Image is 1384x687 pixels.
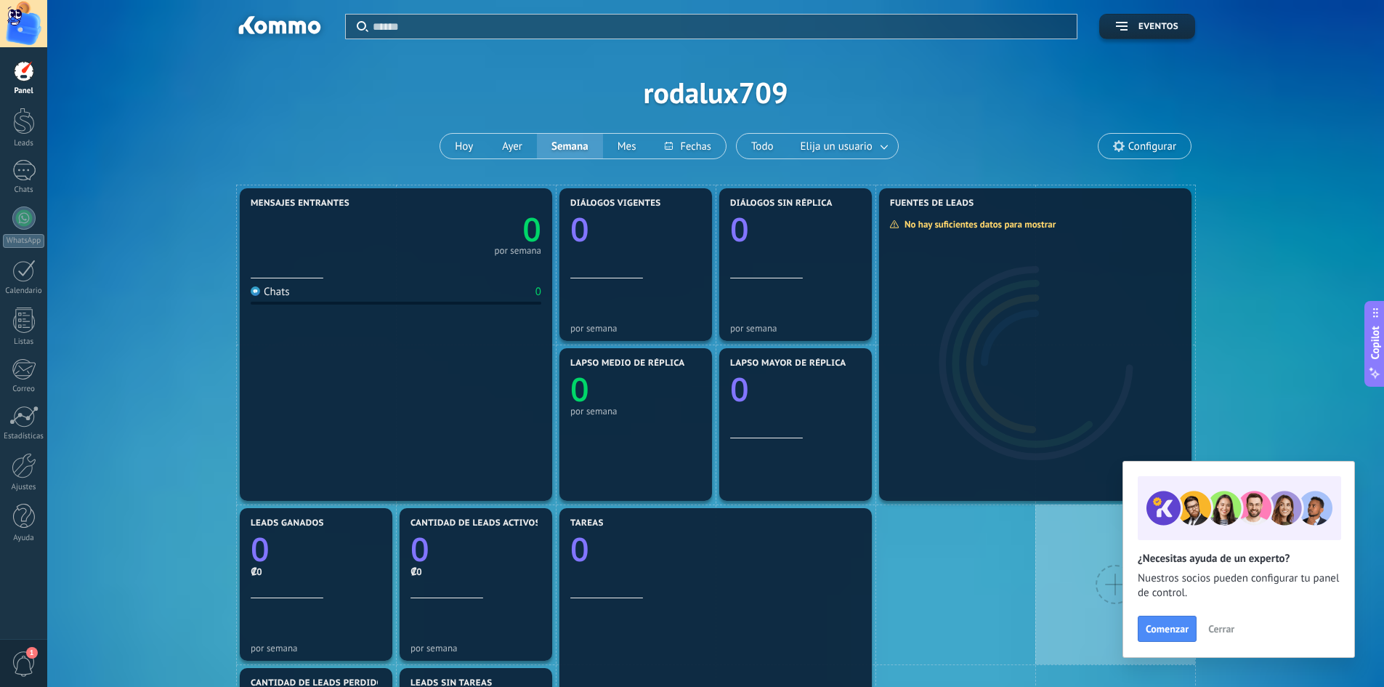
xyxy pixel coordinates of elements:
button: Fechas [650,134,725,158]
span: Lapso medio de réplica [570,358,685,369]
div: Chats [3,185,45,195]
text: 0 [730,367,749,411]
div: Estadísticas [3,432,45,441]
div: No hay suficientes datos para mostrar [889,218,1066,230]
span: Comenzar [1146,624,1189,634]
div: por semana [251,643,381,654]
text: 0 [570,527,589,571]
a: 0 [396,207,541,252]
span: Diálogos sin réplica [730,198,833,209]
div: ₡0 [410,566,541,578]
div: Correo [3,385,45,394]
span: Tareas [570,518,604,529]
text: 0 [410,527,429,571]
span: Cantidad de leads activos [410,518,541,529]
button: Hoy [440,134,487,158]
span: Nuestros socios pueden configurar tu panel de control. [1138,571,1340,600]
button: Todo [737,134,788,158]
span: Configurar [1128,140,1176,153]
span: Fuentes de leads [890,198,974,209]
div: Chats [251,285,290,299]
div: Leads [3,139,45,148]
div: por semana [410,643,541,654]
span: Eventos [1138,22,1178,32]
div: por semana [570,323,701,334]
span: Diálogos vigentes [570,198,661,209]
a: 0 [251,527,381,571]
span: Lapso mayor de réplica [730,358,846,369]
span: 1 [26,647,38,659]
div: por semana [494,247,541,254]
button: Elija un usuario [788,134,898,158]
button: Ayer [487,134,537,158]
a: 0 [570,527,861,571]
text: 0 [251,527,270,571]
div: por semana [570,406,701,417]
div: 0 [535,285,541,299]
span: Leads ganados [251,518,324,529]
span: Copilot [1368,326,1383,359]
text: 0 [730,207,749,252]
button: Semana [537,134,603,158]
h2: ¿Necesitas ayuda de un experto? [1138,552,1340,566]
div: Listas [3,337,45,347]
div: ₡0 [251,566,381,578]
text: 0 [570,367,589,411]
div: Ajustes [3,483,45,492]
img: Chats [251,286,260,296]
div: Ayuda [3,534,45,543]
button: Eventos [1099,14,1195,39]
text: 0 [570,207,589,252]
a: 0 [410,527,541,571]
span: Mensajes entrantes [251,198,349,209]
div: Panel [3,87,45,96]
button: Comenzar [1138,616,1197,642]
div: Calendario [3,286,45,296]
text: 0 [522,207,541,252]
div: por semana [730,323,861,334]
span: Elija un usuario [798,137,875,156]
div: WhatsApp [3,234,44,248]
button: Mes [603,134,651,158]
span: Cerrar [1208,624,1234,634]
button: Cerrar [1202,618,1241,640]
